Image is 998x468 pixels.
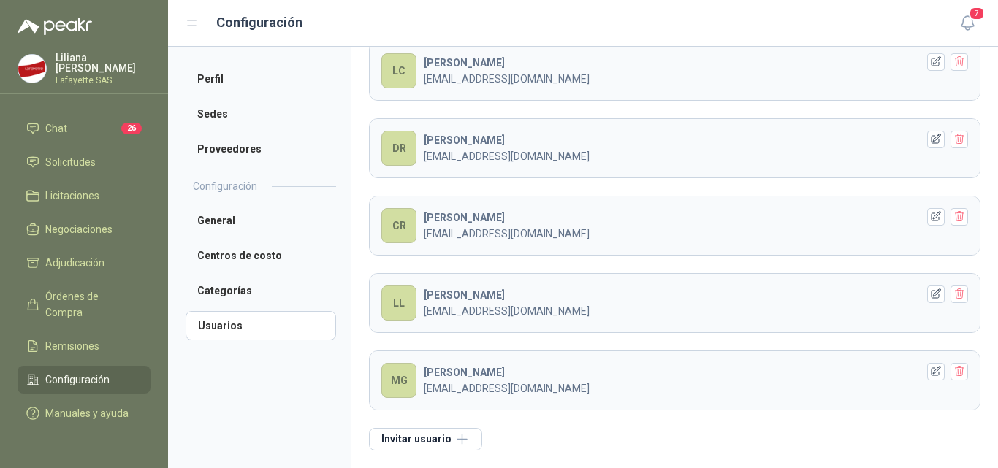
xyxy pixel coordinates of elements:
a: Licitaciones [18,182,151,210]
a: Categorías [186,276,336,305]
a: Configuración [18,366,151,394]
span: Manuales y ayuda [45,405,129,421]
a: Sedes [186,99,336,128]
button: Invitar usuario [369,428,482,450]
span: Configuración [45,372,110,388]
div: MG [381,363,416,398]
div: DR [381,131,416,166]
a: Proveedores [186,134,336,164]
a: Usuarios [186,311,336,340]
img: Logo peakr [18,18,92,35]
button: 7 [954,10,980,37]
b: [PERSON_NAME] [424,367,505,378]
span: 7 [969,7,985,20]
b: [PERSON_NAME] [424,57,505,69]
a: Manuales y ayuda [18,399,151,427]
b: [PERSON_NAME] [424,289,505,301]
p: Lafayette SAS [56,76,151,85]
p: [EMAIL_ADDRESS][DOMAIN_NAME] [424,148,917,164]
a: Negociaciones [18,215,151,243]
span: Solicitudes [45,154,96,170]
span: Licitaciones [45,188,99,204]
p: Liliana [PERSON_NAME] [56,53,151,73]
span: Negociaciones [45,221,113,237]
span: Órdenes de Compra [45,288,137,321]
a: Perfil [186,64,336,93]
p: [EMAIL_ADDRESS][DOMAIN_NAME] [424,226,917,242]
div: CR [381,208,416,243]
h1: Configuración [216,12,302,33]
a: Solicitudes [18,148,151,176]
a: Adjudicación [18,249,151,277]
span: Chat [45,120,67,137]
span: 26 [121,123,142,134]
a: Remisiones [18,332,151,360]
a: Centros de costo [186,241,336,270]
a: General [186,206,336,235]
p: [EMAIL_ADDRESS][DOMAIN_NAME] [424,71,917,87]
span: Adjudicación [45,255,104,271]
a: Chat26 [18,115,151,142]
img: Company Logo [18,55,46,83]
b: [PERSON_NAME] [424,212,505,223]
h2: Configuración [193,178,257,194]
div: LC [381,53,416,88]
a: Órdenes de Compra [18,283,151,326]
div: LL [381,285,416,321]
p: [EMAIL_ADDRESS][DOMAIN_NAME] [424,303,917,319]
p: [EMAIL_ADDRESS][DOMAIN_NAME] [424,380,917,396]
b: [PERSON_NAME] [424,134,505,146]
span: Remisiones [45,338,99,354]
